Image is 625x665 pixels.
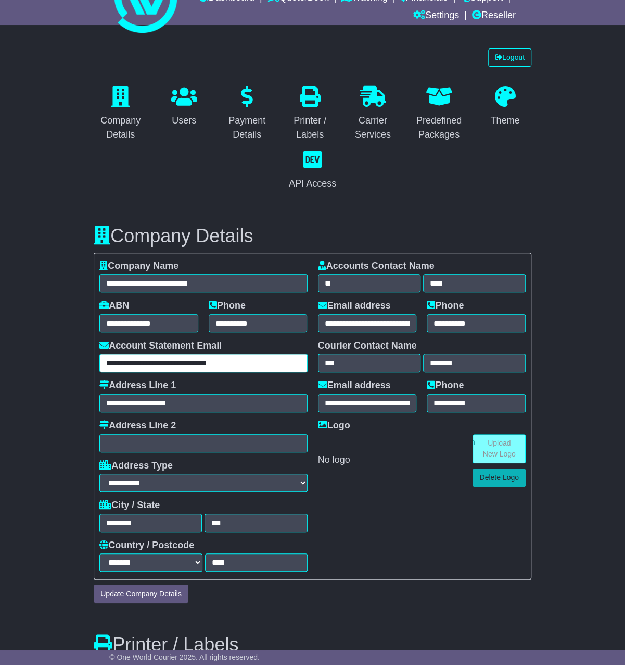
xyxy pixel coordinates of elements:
label: Address Type [99,460,173,472]
span: No logo [318,454,350,465]
a: Printer / Labels [284,82,336,145]
h3: Printer / Labels [94,634,531,655]
div: Predefined Packages [416,114,462,142]
a: Users [164,82,204,131]
div: Theme [490,114,519,128]
div: Payment Details [227,114,266,142]
label: Country / Postcode [99,540,194,551]
label: City / State [99,500,160,511]
label: Courier Contact Name [318,340,417,352]
div: Printer / Labels [290,114,329,142]
label: Company Name [99,261,178,272]
label: Accounts Contact Name [318,261,435,272]
h3: Company Details [94,226,531,247]
div: Carrier Services [353,114,392,142]
label: Account Statement Email [99,340,222,352]
a: Reseller [472,7,516,25]
button: Update Company Details [94,585,188,603]
a: Carrier Services [347,82,399,145]
label: Phone [427,300,464,312]
a: API Access [282,145,343,194]
a: Settings [413,7,459,25]
label: Address Line 1 [99,380,176,391]
div: API Access [289,177,336,191]
a: Company Details [94,82,147,145]
a: Predefined Packages [410,82,468,145]
label: Email address [318,380,391,391]
label: Phone [427,380,464,391]
label: Email address [318,300,391,312]
div: Users [171,114,197,128]
label: Logo [318,420,350,432]
label: ABN [99,300,129,312]
a: Payment Details [221,82,273,145]
a: Upload New Logo [473,434,526,463]
label: Address Line 2 [99,420,176,432]
a: Theme [483,82,526,131]
a: Logout [488,48,531,67]
span: © One World Courier 2025. All rights reserved. [109,653,260,661]
label: Phone [209,300,246,312]
div: Company Details [100,114,141,142]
